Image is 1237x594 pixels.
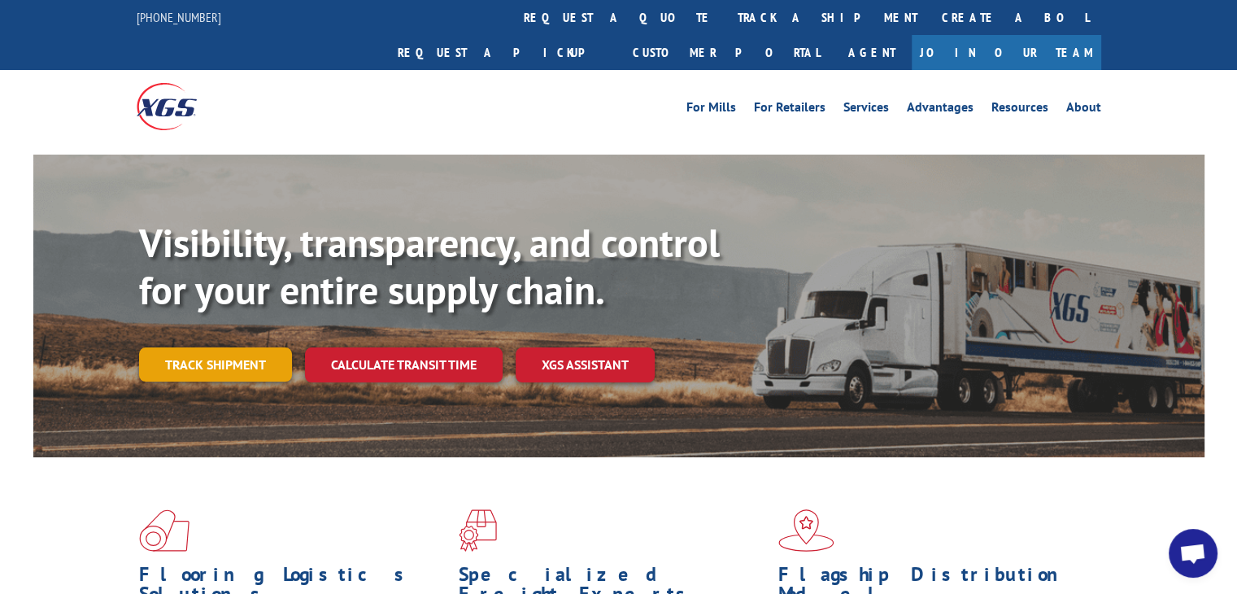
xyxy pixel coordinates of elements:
[754,101,825,119] a: For Retailers
[907,101,973,119] a: Advantages
[139,509,189,552] img: xgs-icon-total-supply-chain-intelligence-red
[621,35,832,70] a: Customer Portal
[305,347,503,382] a: Calculate transit time
[137,9,221,25] a: [PHONE_NUMBER]
[832,35,912,70] a: Agent
[843,101,889,119] a: Services
[516,347,655,382] a: XGS ASSISTANT
[912,35,1101,70] a: Join Our Team
[1066,101,1101,119] a: About
[385,35,621,70] a: Request a pickup
[1169,529,1217,578] a: Open chat
[991,101,1048,119] a: Resources
[459,509,497,552] img: xgs-icon-focused-on-flooring-red
[139,347,292,382] a: Track shipment
[778,509,834,552] img: xgs-icon-flagship-distribution-model-red
[139,217,720,315] b: Visibility, transparency, and control for your entire supply chain.
[686,101,736,119] a: For Mills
